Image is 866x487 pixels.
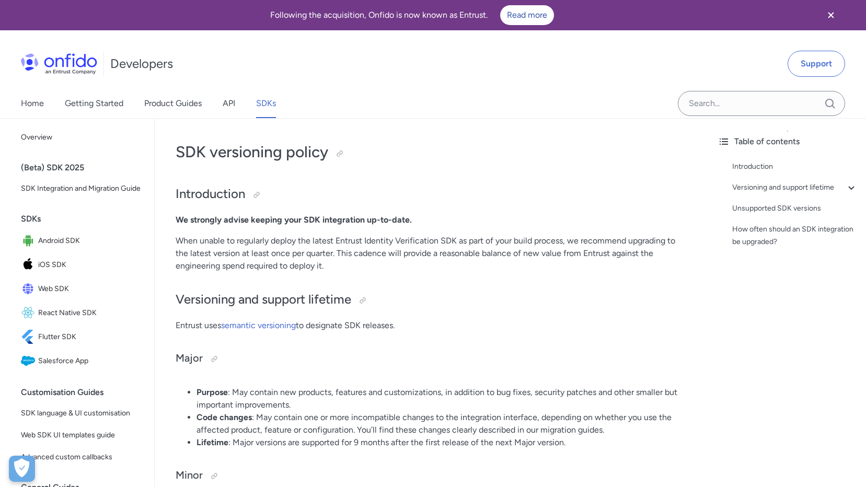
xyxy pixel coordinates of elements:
a: Product Guides [144,89,202,118]
a: Read more [500,5,554,25]
span: iOS SDK [38,258,142,272]
div: (Beta) SDK 2025 [21,157,150,178]
a: SDK Integration and Migration Guide [17,178,146,199]
h1: Developers [110,55,173,72]
a: IconiOS SDKiOS SDK [17,253,146,276]
img: IconSalesforce App [21,354,38,368]
a: Getting Started [65,89,123,118]
h1: SDK versioning policy [176,142,688,163]
a: IconAndroid SDKAndroid SDK [17,229,146,252]
a: SDKs [256,89,276,118]
a: Advanced custom callbacks [17,447,146,468]
p: When unable to regularly deploy the latest Entrust Identity Verification SDK as part of your buil... [176,235,688,272]
img: IconFlutter SDK [21,330,38,344]
h3: Major [176,351,688,367]
svg: Close banner [825,9,837,21]
div: Customisation Guides [21,382,150,403]
span: Web SDK [38,282,142,296]
img: IconWeb SDK [21,282,38,296]
button: Close banner [812,2,850,28]
a: IconSalesforce AppSalesforce App [17,350,146,373]
li: : May contain new products, features and customizations, in addition to bug fixes, security patch... [197,386,688,411]
strong: We strongly advise keeping your SDK integration up-to-date. [176,215,412,225]
a: SDK language & UI customisation [17,403,146,424]
div: SDKs [21,208,150,229]
a: Support [788,51,845,77]
a: IconWeb SDKWeb SDK [17,277,146,300]
span: Android SDK [38,234,142,248]
span: React Native SDK [38,306,142,320]
span: Web SDK UI templates guide [21,429,142,442]
span: Advanced custom callbacks [21,451,142,463]
a: Home [21,89,44,118]
span: SDK Integration and Migration Guide [21,182,142,195]
a: API [223,89,235,118]
div: Table of contents [718,135,858,148]
a: Introduction [732,160,858,173]
img: IconiOS SDK [21,258,38,272]
h3: Minor [176,468,688,484]
h2: Versioning and support lifetime [176,291,688,309]
strong: Code changes [197,412,252,422]
div: Cookie Preferences [9,456,35,482]
strong: Purpose [197,387,228,397]
a: semantic versioning [221,320,296,330]
img: IconAndroid SDK [21,234,38,248]
img: Onfido Logo [21,53,97,74]
li: : Major versions are supported for 9 months after the first release of the next Major version. [197,436,688,449]
h2: Introduction [176,185,688,203]
a: IconFlutter SDKFlutter SDK [17,326,146,349]
a: How often should an SDK integration be upgraded? [732,223,858,248]
a: Unsupported SDK versions [732,202,858,215]
strong: Lifetime [197,437,228,447]
a: Versioning and support lifetime [732,181,858,194]
li: : May contain one or more incompatible changes to the integration interface, depending on whether... [197,411,688,436]
span: Salesforce App [38,354,142,368]
a: IconReact Native SDKReact Native SDK [17,302,146,324]
span: SDK language & UI customisation [21,407,142,420]
p: Entrust uses to designate SDK releases. [176,319,688,332]
button: Open Preferences [9,456,35,482]
a: Overview [17,127,146,148]
span: Overview [21,131,142,144]
input: Onfido search input field [678,91,845,116]
img: IconReact Native SDK [21,306,38,320]
div: Following the acquisition, Onfido is now known as Entrust. [13,5,812,25]
a: Web SDK UI templates guide [17,425,146,446]
span: Flutter SDK [38,330,142,344]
